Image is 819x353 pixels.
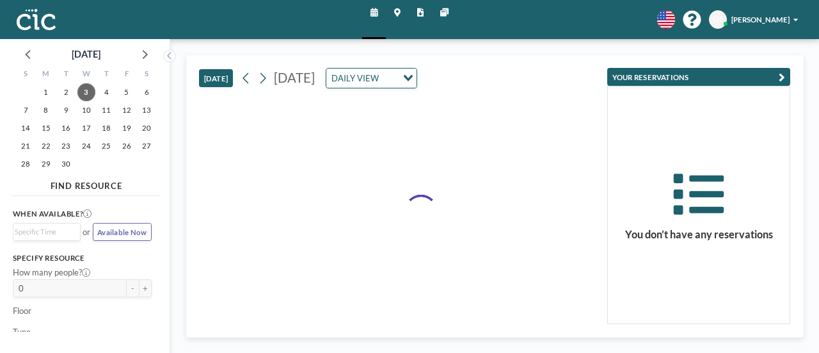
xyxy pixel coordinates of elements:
[77,101,95,119] span: Wednesday, September 10, 2025
[608,228,790,241] h3: You don’t have any reservations
[138,119,155,137] span: Saturday, September 20, 2025
[17,9,56,30] img: organization-logo
[57,83,75,101] span: Tuesday, September 2, 2025
[17,155,35,173] span: Sunday, September 28, 2025
[17,119,35,137] span: Sunday, September 14, 2025
[83,227,90,237] span: or
[13,327,31,337] label: Type
[138,101,155,119] span: Saturday, September 13, 2025
[16,67,36,83] div: S
[56,67,76,83] div: T
[72,45,100,63] div: [DATE]
[713,15,723,24] span: OT
[96,67,116,83] div: T
[97,83,115,101] span: Thursday, September 4, 2025
[97,228,147,236] span: Available Now
[57,101,75,119] span: Tuesday, September 9, 2025
[76,67,96,83] div: W
[13,254,152,263] h3: Specify resource
[731,15,790,24] span: [PERSON_NAME]
[77,137,95,155] span: Wednesday, September 24, 2025
[136,67,156,83] div: S
[57,155,75,173] span: Tuesday, September 30, 2025
[326,69,417,88] div: Search for option
[77,83,95,101] span: Wednesday, September 3, 2025
[97,101,115,119] span: Thursday, September 11, 2025
[77,119,95,137] span: Wednesday, September 17, 2025
[118,119,136,137] span: Friday, September 19, 2025
[199,69,232,87] button: [DATE]
[13,306,31,316] label: Floor
[17,137,35,155] span: Sunday, September 21, 2025
[138,83,155,101] span: Saturday, September 6, 2025
[57,119,75,137] span: Tuesday, September 16, 2025
[37,101,55,119] span: Monday, September 8, 2025
[37,155,55,173] span: Monday, September 29, 2025
[138,137,155,155] span: Saturday, September 27, 2025
[139,279,152,297] button: +
[97,119,115,137] span: Thursday, September 18, 2025
[607,68,790,86] button: YOUR RESERVATIONS
[274,70,315,85] span: [DATE]
[37,137,55,155] span: Monday, September 22, 2025
[93,223,152,241] button: Available Now
[37,119,55,137] span: Monday, September 15, 2025
[13,224,81,240] div: Search for option
[15,226,74,238] input: Search for option
[329,71,381,85] span: DAILY VIEW
[118,101,136,119] span: Friday, September 12, 2025
[36,67,56,83] div: M
[118,137,136,155] span: Friday, September 26, 2025
[17,101,35,119] span: Sunday, September 7, 2025
[118,83,136,101] span: Friday, September 5, 2025
[382,71,395,85] input: Search for option
[37,83,55,101] span: Monday, September 1, 2025
[13,267,90,277] label: How many people?
[127,279,139,297] button: -
[13,176,160,191] h4: FIND RESOURCE
[116,67,136,83] div: F
[97,137,115,155] span: Thursday, September 25, 2025
[57,137,75,155] span: Tuesday, September 23, 2025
